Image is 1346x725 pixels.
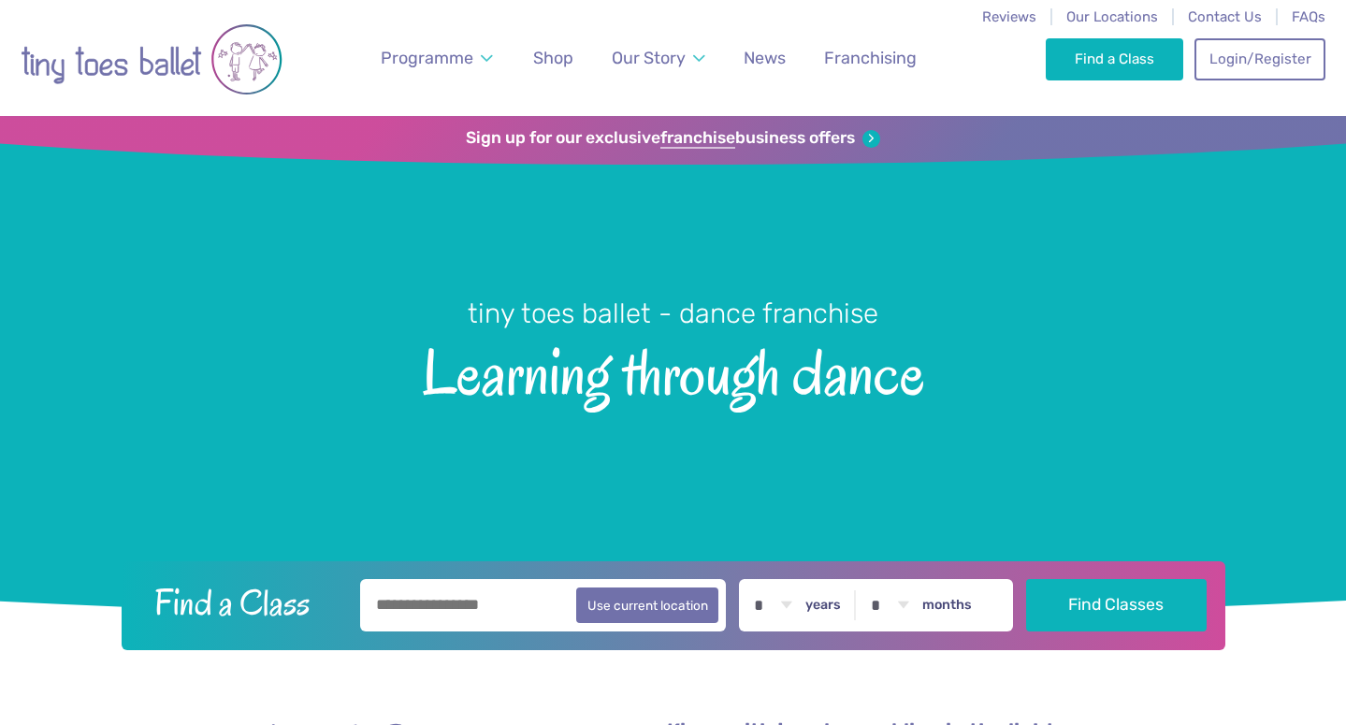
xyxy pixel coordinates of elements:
a: Find a Class [1046,38,1183,80]
a: Reviews [982,8,1036,25]
button: Find Classes [1026,579,1207,631]
a: FAQs [1292,8,1325,25]
span: Programme [381,48,473,67]
span: Franchising [824,48,917,67]
a: Sign up for our exclusivefranchisebusiness offers [466,128,880,149]
a: Shop [525,37,582,80]
a: News [735,37,794,80]
label: months [922,597,972,614]
small: tiny toes ballet - dance franchise [468,297,878,329]
label: years [805,597,841,614]
span: Learning through dance [33,332,1313,408]
h2: Find a Class [139,579,347,626]
button: Use current location [576,587,719,623]
a: Our Story [603,37,714,80]
span: Our Story [612,48,686,67]
span: Shop [533,48,573,67]
a: Contact Us [1188,8,1262,25]
a: Login/Register [1194,38,1325,80]
img: tiny toes ballet [21,12,282,107]
strong: franchise [660,128,735,149]
a: Programme [372,37,501,80]
a: Franchising [817,37,926,80]
span: News [744,48,786,67]
a: Our Locations [1066,8,1158,25]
